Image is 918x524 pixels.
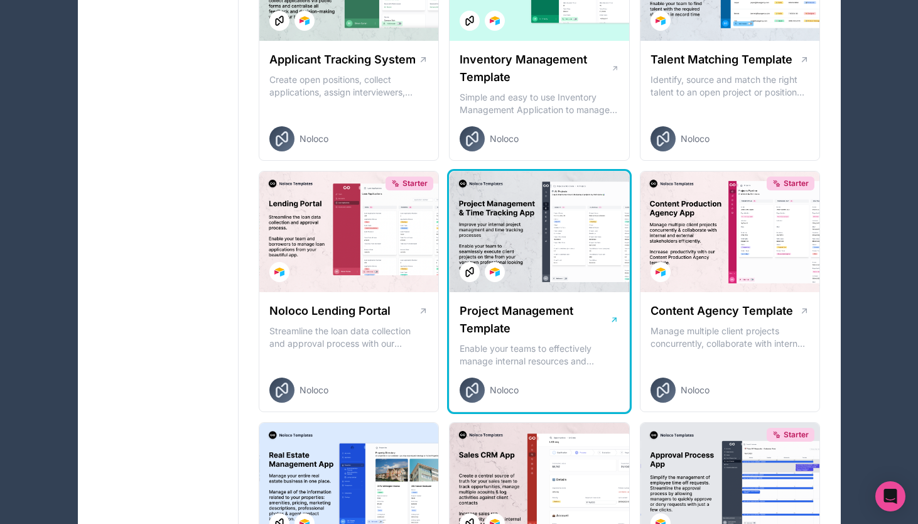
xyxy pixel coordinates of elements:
img: Airtable Logo [490,16,500,26]
h1: Applicant Tracking System [269,51,416,68]
h1: Project Management Template [460,302,610,337]
img: Airtable Logo [490,267,500,277]
h1: Content Agency Template [651,302,793,320]
p: Create open positions, collect applications, assign interviewers, centralise candidate feedback a... [269,74,429,99]
div: Open Intercom Messenger [875,481,905,511]
span: Noloco [681,384,710,396]
span: Starter [784,178,809,188]
p: Manage multiple client projects concurrently, collaborate with internal and external stakeholders... [651,325,810,350]
img: Airtable Logo [274,267,284,277]
img: Airtable Logo [656,16,666,26]
span: Starter [402,178,428,188]
p: Simple and easy to use Inventory Management Application to manage your stock, orders and Manufact... [460,91,619,116]
span: Noloco [490,384,519,396]
span: Noloco [490,133,519,145]
span: Noloco [300,384,328,396]
span: Noloco [681,133,710,145]
p: Streamline the loan data collection and approval process with our Lending Portal template. [269,325,429,350]
h1: Talent Matching Template [651,51,792,68]
img: Airtable Logo [300,16,310,26]
p: Enable your teams to effectively manage internal resources and execute client projects on time. [460,342,619,368]
span: Noloco [300,133,328,145]
h1: Noloco Lending Portal [269,302,391,320]
span: Starter [784,430,809,440]
img: Airtable Logo [656,267,666,277]
h1: Inventory Management Template [460,51,610,86]
p: Identify, source and match the right talent to an open project or position with our Talent Matchi... [651,74,810,99]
